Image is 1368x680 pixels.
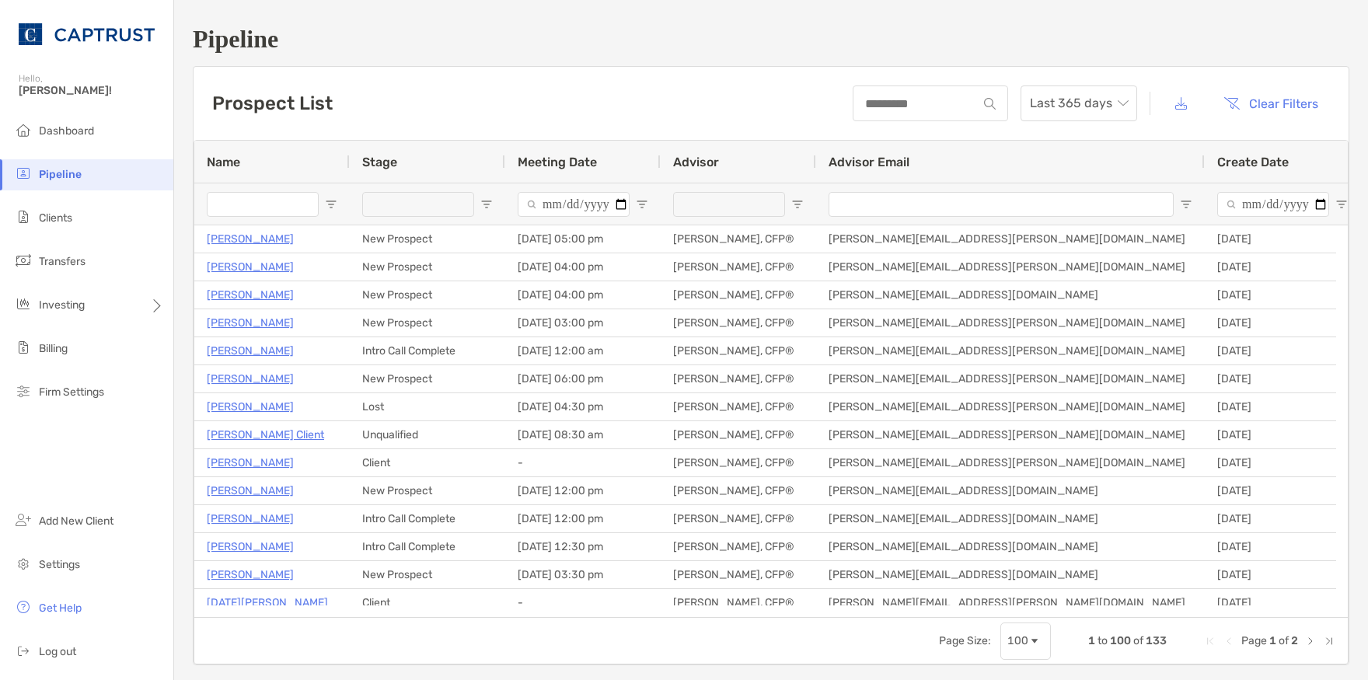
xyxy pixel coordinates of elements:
[636,198,648,211] button: Open Filter Menu
[207,313,294,333] a: [PERSON_NAME]
[39,255,85,268] span: Transfers
[1269,634,1276,647] span: 1
[505,561,661,588] div: [DATE] 03:30 pm
[207,369,294,389] a: [PERSON_NAME]
[816,533,1205,560] div: [PERSON_NAME][EMAIL_ADDRESS][DOMAIN_NAME]
[39,514,113,528] span: Add New Client
[39,558,80,571] span: Settings
[1205,309,1360,337] div: [DATE]
[791,198,804,211] button: Open Filter Menu
[1133,634,1143,647] span: of
[39,342,68,355] span: Billing
[816,421,1205,448] div: [PERSON_NAME][EMAIL_ADDRESS][PERSON_NAME][DOMAIN_NAME]
[505,505,661,532] div: [DATE] 12:00 pm
[207,593,328,612] p: [DATE][PERSON_NAME]
[350,561,505,588] div: New Prospect
[505,309,661,337] div: [DATE] 03:00 pm
[1291,634,1298,647] span: 2
[1223,635,1235,647] div: Previous Page
[207,425,324,445] p: [PERSON_NAME] Client
[207,453,294,473] a: [PERSON_NAME]
[816,449,1205,476] div: [PERSON_NAME][EMAIL_ADDRESS][PERSON_NAME][DOMAIN_NAME]
[480,198,493,211] button: Open Filter Menu
[661,505,816,532] div: [PERSON_NAME], CFP®
[207,509,294,528] a: [PERSON_NAME]
[816,589,1205,616] div: [PERSON_NAME][EMAIL_ADDRESS][PERSON_NAME][DOMAIN_NAME]
[816,309,1205,337] div: [PERSON_NAME][EMAIL_ADDRESS][PERSON_NAME][DOMAIN_NAME]
[1110,634,1131,647] span: 100
[829,155,909,169] span: Advisor Email
[14,207,33,226] img: clients icon
[505,449,661,476] div: -
[816,281,1205,309] div: [PERSON_NAME][EMAIL_ADDRESS][DOMAIN_NAME]
[505,337,661,364] div: [DATE] 12:00 am
[518,192,630,217] input: Meeting Date Filter Input
[207,257,294,277] a: [PERSON_NAME]
[505,225,661,253] div: [DATE] 05:00 pm
[14,338,33,357] img: billing icon
[193,25,1349,54] h1: Pipeline
[14,164,33,183] img: pipeline icon
[207,397,294,417] p: [PERSON_NAME]
[1205,253,1360,281] div: [DATE]
[207,565,294,584] p: [PERSON_NAME]
[350,253,505,281] div: New Prospect
[1217,192,1329,217] input: Create Date Filter Input
[1180,198,1192,211] button: Open Filter Menu
[1205,225,1360,253] div: [DATE]
[816,561,1205,588] div: [PERSON_NAME][EMAIL_ADDRESS][DOMAIN_NAME]
[39,602,82,615] span: Get Help
[350,533,505,560] div: Intro Call Complete
[1205,477,1360,504] div: [DATE]
[829,192,1174,217] input: Advisor Email Filter Input
[1217,155,1289,169] span: Create Date
[207,229,294,249] a: [PERSON_NAME]
[1205,365,1360,392] div: [DATE]
[207,285,294,305] a: [PERSON_NAME]
[661,309,816,337] div: [PERSON_NAME], CFP®
[984,98,996,110] img: input icon
[505,365,661,392] div: [DATE] 06:00 pm
[661,533,816,560] div: [PERSON_NAME], CFP®
[505,253,661,281] div: [DATE] 04:00 pm
[14,120,33,139] img: dashboard icon
[350,449,505,476] div: Client
[505,589,661,616] div: -
[350,337,505,364] div: Intro Call Complete
[1204,635,1216,647] div: First Page
[350,477,505,504] div: New Prospect
[505,281,661,309] div: [DATE] 04:00 pm
[207,537,294,556] a: [PERSON_NAME]
[1205,337,1360,364] div: [DATE]
[1205,561,1360,588] div: [DATE]
[505,421,661,448] div: [DATE] 08:30 am
[19,6,155,62] img: CAPTRUST Logo
[350,589,505,616] div: Client
[1335,198,1348,211] button: Open Filter Menu
[816,337,1205,364] div: [PERSON_NAME][EMAIL_ADDRESS][PERSON_NAME][DOMAIN_NAME]
[1205,449,1360,476] div: [DATE]
[816,225,1205,253] div: [PERSON_NAME][EMAIL_ADDRESS][PERSON_NAME][DOMAIN_NAME]
[816,253,1205,281] div: [PERSON_NAME][EMAIL_ADDRESS][PERSON_NAME][DOMAIN_NAME]
[325,198,337,211] button: Open Filter Menu
[350,365,505,392] div: New Prospect
[1205,281,1360,309] div: [DATE]
[1241,634,1267,647] span: Page
[1205,421,1360,448] div: [DATE]
[816,365,1205,392] div: [PERSON_NAME][EMAIL_ADDRESS][PERSON_NAME][DOMAIN_NAME]
[207,481,294,500] a: [PERSON_NAME]
[661,421,816,448] div: [PERSON_NAME], CFP®
[816,393,1205,420] div: [PERSON_NAME][EMAIL_ADDRESS][PERSON_NAME][DOMAIN_NAME]
[1212,86,1330,120] button: Clear Filters
[14,295,33,313] img: investing icon
[661,477,816,504] div: [PERSON_NAME], CFP®
[207,155,240,169] span: Name
[207,192,319,217] input: Name Filter Input
[1146,634,1167,647] span: 133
